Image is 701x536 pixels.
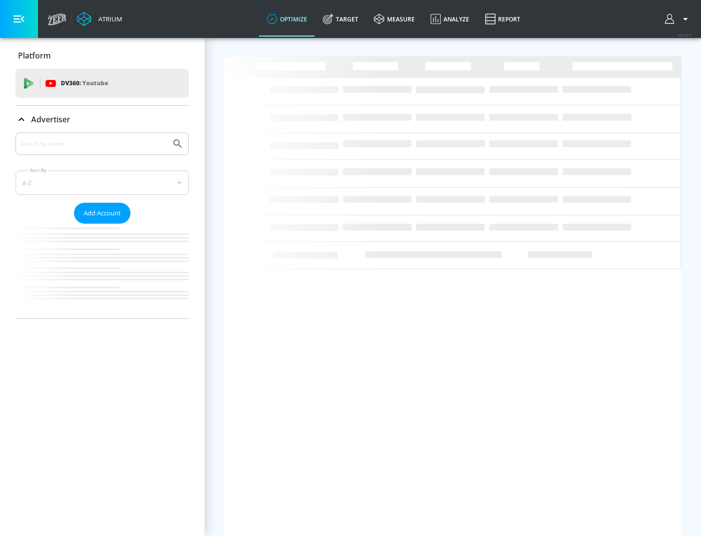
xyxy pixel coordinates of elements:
[315,1,366,37] a: Target
[77,12,122,26] a: Atrium
[16,106,189,133] div: Advertiser
[16,69,189,98] div: DV360: Youtube
[366,1,423,37] a: measure
[423,1,477,37] a: Analyze
[31,114,70,125] p: Advertiser
[16,133,189,318] div: Advertiser
[259,1,315,37] a: optimize
[19,137,167,150] input: Search by name
[82,78,108,88] p: Youtube
[16,224,189,318] nav: list of Advertiser
[678,32,691,38] span: v 4.24.0
[84,208,121,219] span: Add Account
[477,1,528,37] a: Report
[18,50,51,61] p: Platform
[61,78,108,89] p: DV360:
[28,167,49,173] label: Sort By
[94,15,122,23] div: Atrium
[74,203,130,224] button: Add Account
[16,171,189,195] div: A-Z
[16,42,189,69] div: Platform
